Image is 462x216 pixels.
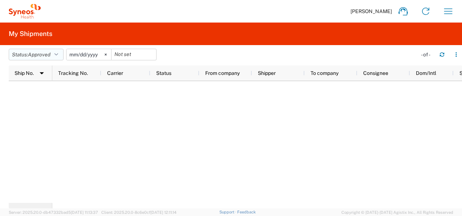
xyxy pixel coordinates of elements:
span: Tracking No. [58,70,88,76]
button: Status:Approved [9,49,64,60]
h2: My Shipments [9,29,52,38]
a: Feedback [237,210,256,214]
span: Shipper [258,70,276,76]
span: Client: 2025.20.0-8c6e0cf [101,210,177,215]
div: - of - [421,51,434,58]
span: Approved [28,52,50,57]
a: Support [219,210,238,214]
input: Not set [66,49,111,60]
span: Carrier [107,70,123,76]
span: Dom/Intl [416,70,436,76]
span: To company [311,70,339,76]
span: Consignee [363,70,388,76]
img: arrow-dropdown.svg [36,67,48,79]
span: [DATE] 11:13:37 [71,210,98,215]
span: Status [156,70,171,76]
span: Server: 2025.20.0-db47332bad5 [9,210,98,215]
span: [PERSON_NAME] [350,8,392,15]
input: Not set [112,49,156,60]
span: From company [205,70,240,76]
span: Ship No. [15,70,34,76]
span: [DATE] 12:11:14 [150,210,177,215]
span: Copyright © [DATE]-[DATE] Agistix Inc., All Rights Reserved [341,209,453,216]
